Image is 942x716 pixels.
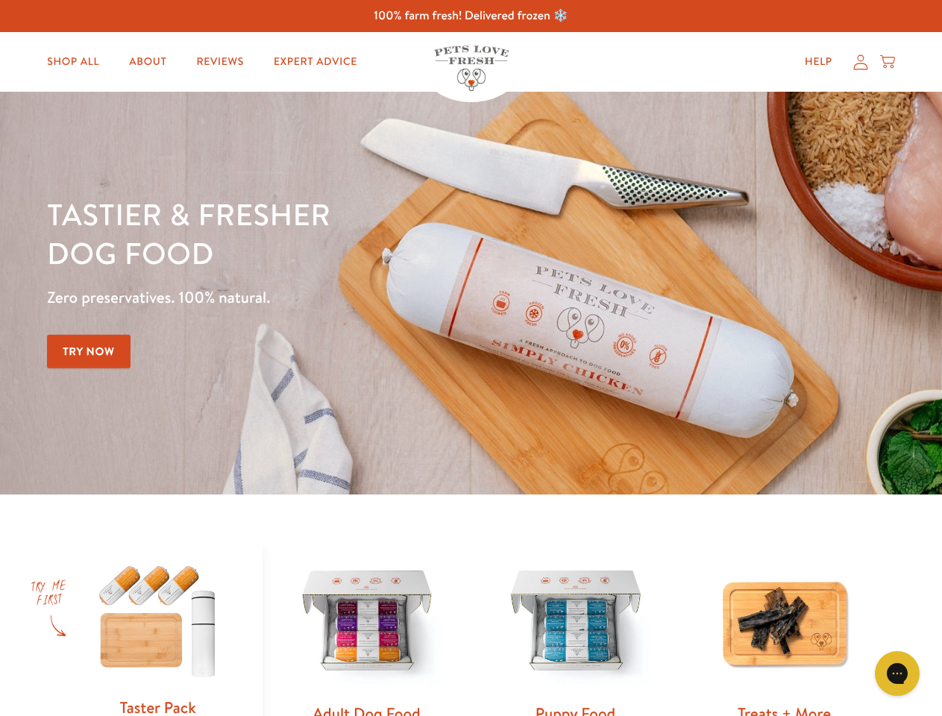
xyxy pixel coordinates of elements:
[47,284,612,311] p: Zero preservatives. 100% natural.
[117,47,178,77] a: About
[47,335,131,368] a: Try Now
[184,47,255,77] a: Reviews
[867,646,927,701] iframe: Gorgias live chat messenger
[35,47,111,77] a: Shop All
[47,195,612,272] h1: Tastier & fresher dog food
[262,47,369,77] a: Expert Advice
[434,45,509,91] img: Pets Love Fresh
[793,47,844,77] a: Help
